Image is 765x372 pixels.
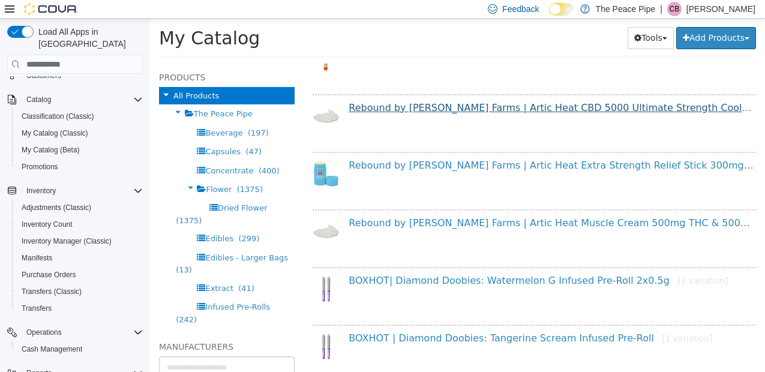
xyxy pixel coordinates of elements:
[22,112,94,121] span: Classification (Classic)
[12,250,148,266] button: Manifests
[17,126,143,140] span: My Catalog (Classic)
[199,199,688,210] a: Rebound by [PERSON_NAME] Farms | Artic Heat Muscle Cream 500mg THC & 500mg CBD
[12,125,148,142] button: My Catalog (Classic)
[17,251,57,265] a: Manifests
[55,148,103,157] span: Concentrate
[26,247,42,256] span: (13)
[22,92,56,107] button: Catalog
[17,251,143,265] span: Manifests
[109,148,130,157] span: (400)
[17,143,143,157] span: My Catalog (Beta)
[199,314,562,325] a: BOXHOT | Diamond Doobies: Tangerine Scream Infused Pre-Roll[1 variation]
[17,109,99,124] a: Classification (Classic)
[199,141,652,152] a: Rebound by [PERSON_NAME] Farms | Artic Heat Extra Strength Relief Stick 300mg[1 variation]
[34,26,143,50] span: Load All Apps in [GEOGRAPHIC_DATA]
[22,92,143,107] span: Catalog
[22,162,58,172] span: Promotions
[17,160,143,174] span: Promotions
[22,304,52,313] span: Transfers
[98,110,119,119] span: (197)
[22,344,82,354] span: Cash Management
[17,284,86,299] a: Transfers (Classic)
[55,128,91,137] span: Capsules
[163,84,190,111] img: 150
[549,3,574,16] input: Dark Mode
[22,325,67,340] button: Operations
[17,200,143,215] span: Adjustments (Classic)
[17,200,96,215] a: Adjustments (Classic)
[163,199,190,226] img: 150
[12,300,148,317] button: Transfers
[87,166,113,175] span: (1375)
[17,109,143,124] span: Classification (Classic)
[17,284,143,299] span: Transfers (Classic)
[686,2,755,16] p: [PERSON_NAME]
[12,199,148,216] button: Adjustments (Classic)
[55,284,120,293] span: Infused Pre-Rolls
[17,268,143,282] span: Purchase Orders
[23,73,69,82] span: All Products
[596,2,656,16] p: The Peace Pipe
[2,182,148,199] button: Inventory
[199,83,700,95] a: Rebound by [PERSON_NAME] Farms | Artic Heat CBD 5000 Ultimate Strength Cooling Cream
[163,257,190,284] img: 150
[12,283,148,300] button: Transfers (Classic)
[26,95,51,104] span: Catalog
[68,185,117,194] span: Dried Flower
[17,301,143,316] span: Transfers
[12,142,148,158] button: My Catalog (Beta)
[12,266,148,283] button: Purchase Orders
[17,217,77,232] a: Inventory Count
[12,158,148,175] button: Promotions
[17,301,56,316] a: Transfers
[22,236,112,246] span: Inventory Manager (Classic)
[22,287,82,296] span: Transfers (Classic)
[24,3,78,15] img: Cova
[26,328,62,337] span: Operations
[17,234,143,248] span: Inventory Manager (Classic)
[17,234,116,248] a: Inventory Manager (Classic)
[526,8,606,31] button: Add Products
[17,268,81,282] a: Purchase Orders
[95,128,112,137] span: (47)
[22,184,61,198] button: Inventory
[26,296,47,305] span: (242)
[55,265,83,274] span: Extract
[199,256,578,268] a: BOXHOT| Diamond Doobies: Watermelon G Infused Pre-Roll 2x0.5g[1 variation]
[22,253,52,263] span: Manifests
[9,9,110,30] span: My Catalog
[12,233,148,250] button: Inventory Manager (Classic)
[2,91,148,108] button: Catalog
[22,325,143,340] span: Operations
[163,314,190,341] img: 150
[660,2,662,16] p: |
[44,91,103,100] span: The Peace Pipe
[26,186,56,196] span: Inventory
[22,220,73,229] span: Inventory Count
[22,203,91,212] span: Adjustments (Classic)
[667,2,682,16] div: Chelsea Birnie
[56,166,82,175] span: Flower
[22,270,76,280] span: Purchase Orders
[17,160,63,174] a: Promotions
[55,215,83,224] span: Edibles
[163,142,190,169] img: 150
[478,8,524,31] button: Tools
[9,321,145,335] h5: Manufacturers
[26,197,52,206] span: (1375)
[9,52,145,66] h5: Products
[55,110,92,119] span: Beverage
[17,143,85,157] a: My Catalog (Beta)
[22,184,143,198] span: Inventory
[528,257,578,267] small: [1 variation]
[55,235,138,244] span: Edibles - Larger Bags
[17,217,143,232] span: Inventory Count
[17,342,143,356] span: Cash Management
[512,315,563,325] small: [1 variation]
[22,145,80,155] span: My Catalog (Beta)
[12,108,148,125] button: Classification (Classic)
[88,265,104,274] span: (41)
[22,128,88,138] span: My Catalog (Classic)
[2,324,148,341] button: Operations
